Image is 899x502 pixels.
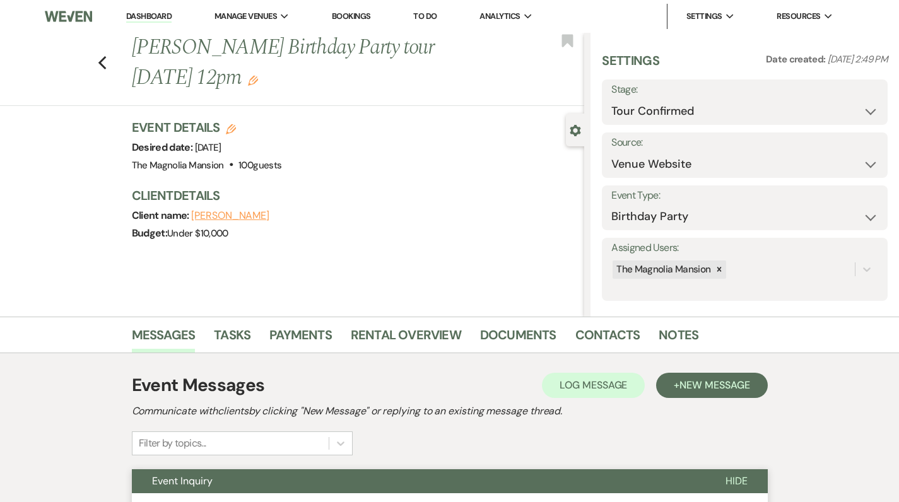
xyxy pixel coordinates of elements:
[613,260,712,279] div: The Magnolia Mansion
[575,325,640,353] a: Contacts
[828,53,888,66] span: [DATE] 2:49 PM
[132,159,224,172] span: The Magnolia Mansion
[132,33,489,93] h1: [PERSON_NAME] Birthday Party tour [DATE] 12pm
[351,325,461,353] a: Rental Overview
[480,325,556,353] a: Documents
[686,10,722,23] span: Settings
[570,124,581,136] button: Close lead details
[705,469,768,493] button: Hide
[126,11,172,23] a: Dashboard
[611,81,878,99] label: Stage:
[132,209,192,222] span: Client name:
[132,325,196,353] a: Messages
[679,378,749,392] span: New Message
[214,10,277,23] span: Manage Venues
[269,325,332,353] a: Payments
[726,474,748,487] span: Hide
[132,187,572,204] h3: Client Details
[766,53,828,66] span: Date created:
[195,141,221,154] span: [DATE]
[132,372,265,399] h1: Event Messages
[656,373,767,398] button: +New Message
[132,226,168,240] span: Budget:
[602,52,659,79] h3: Settings
[238,159,281,172] span: 100 guests
[132,119,282,136] h3: Event Details
[611,134,878,152] label: Source:
[139,436,206,451] div: Filter by topics...
[214,325,250,353] a: Tasks
[611,239,878,257] label: Assigned Users:
[611,187,878,205] label: Event Type:
[152,474,213,487] span: Event Inquiry
[560,378,627,392] span: Log Message
[479,10,520,23] span: Analytics
[413,11,437,21] a: To Do
[542,373,645,398] button: Log Message
[167,227,228,240] span: Under $10,000
[45,3,92,30] img: Weven Logo
[191,211,269,221] button: [PERSON_NAME]
[659,325,698,353] a: Notes
[332,11,371,21] a: Bookings
[777,10,820,23] span: Resources
[132,141,195,154] span: Desired date:
[132,469,705,493] button: Event Inquiry
[132,404,768,419] h2: Communicate with clients by clicking "New Message" or replying to an existing message thread.
[248,74,258,86] button: Edit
